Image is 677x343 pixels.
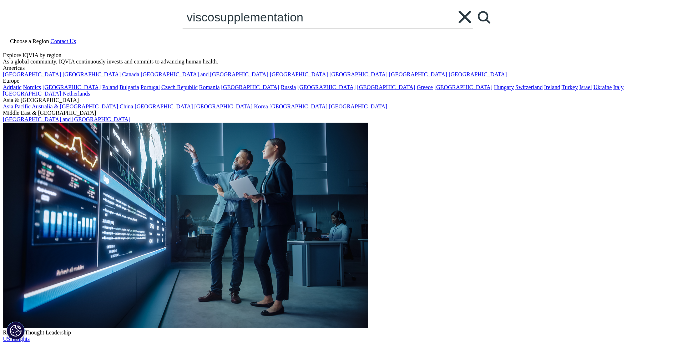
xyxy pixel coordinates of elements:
[42,84,101,90] a: [GEOGRAPHIC_DATA]
[141,84,160,90] a: Portugal
[7,322,25,339] button: Настройки файлов cookie
[3,97,674,103] div: Asia & [GEOGRAPHIC_DATA]
[417,84,433,90] a: Greece
[254,103,268,109] a: Korea
[3,110,674,116] div: Middle East & [GEOGRAPHIC_DATA]
[161,84,198,90] a: Czech Republic
[478,11,490,24] svg: Search
[593,84,612,90] a: Ukraine
[141,71,268,77] a: [GEOGRAPHIC_DATA] and [GEOGRAPHIC_DATA]
[494,84,514,90] a: Hungary
[281,84,296,90] a: Russia
[3,329,674,336] div: Regional Thought Leadership
[199,84,220,90] a: Romania
[357,84,415,90] a: [GEOGRAPHIC_DATA]
[515,84,542,90] a: Switzerland
[62,71,121,77] a: [GEOGRAPHIC_DATA]
[269,103,328,109] a: [GEOGRAPHIC_DATA]
[329,103,387,109] a: [GEOGRAPHIC_DATA]
[10,38,49,44] span: Choose a Region
[3,65,674,71] div: Americas
[449,71,507,77] a: [GEOGRAPHIC_DATA]
[270,71,328,77] a: [GEOGRAPHIC_DATA]
[3,58,674,65] div: As a global community, IQVIA continuously invests and commits to advancing human health.
[23,84,41,90] a: Nordics
[3,91,61,97] a: [GEOGRAPHIC_DATA]
[562,84,578,90] a: Turkey
[613,84,623,90] a: Italy
[459,11,471,23] svg: Clear
[50,38,76,44] a: Contact Us
[3,123,368,328] img: 2093_analyzing-data-using-big-screen-display-and-laptop.png
[62,91,90,97] a: Netherlands
[182,6,453,28] input: To find
[473,6,495,28] a: To find
[3,52,674,58] div: Explore IQVIA by region
[579,84,592,90] a: Israel
[3,71,61,77] a: [GEOGRAPHIC_DATA]
[3,84,21,90] a: Adriatic
[389,71,447,77] a: [GEOGRAPHIC_DATA]
[120,84,139,90] a: Bulgaria
[3,103,31,109] a: Asia Pacific
[102,84,118,90] a: Poland
[544,84,560,90] a: Ireland
[456,6,473,24] div: Erase
[135,103,193,109] a: [GEOGRAPHIC_DATA]
[434,84,492,90] a: [GEOGRAPHIC_DATA]
[122,71,139,77] a: Canada
[329,71,388,77] a: [GEOGRAPHIC_DATA]
[221,84,279,90] a: [GEOGRAPHIC_DATA]
[297,84,355,90] a: [GEOGRAPHIC_DATA]
[3,78,674,84] div: Europe
[32,103,118,109] a: Australia & [GEOGRAPHIC_DATA]
[120,103,133,109] a: China
[3,336,30,342] a: US Insights
[3,116,130,122] a: [GEOGRAPHIC_DATA] and [GEOGRAPHIC_DATA]
[194,103,253,109] a: [GEOGRAPHIC_DATA]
